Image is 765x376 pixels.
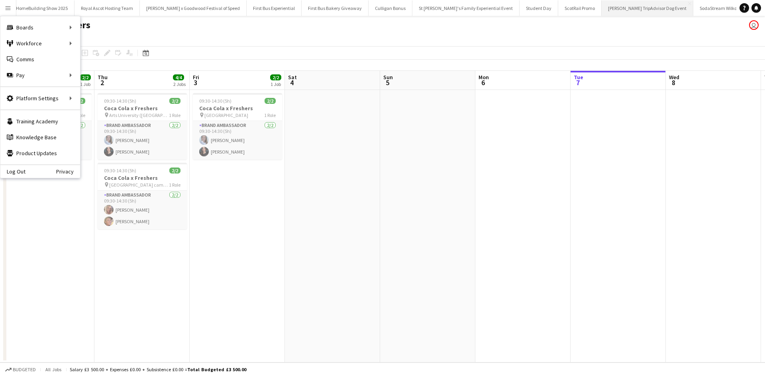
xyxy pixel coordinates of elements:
h3: Coca Cola x Freshers [98,105,187,112]
span: 2/2 [169,168,180,173]
span: [GEOGRAPHIC_DATA] [204,112,248,118]
app-user-avatar: Joanne Milne [749,20,759,30]
span: 2 [96,78,108,87]
span: Mon [479,74,489,81]
button: SodaStream Wilko [693,0,743,16]
app-card-role: Brand Ambassador2/209:30-14:30 (5h)[PERSON_NAME][PERSON_NAME] [98,191,187,229]
div: 1 Job [271,81,281,87]
button: St [PERSON_NAME]'s Family Experiential Event [412,0,520,16]
span: [GEOGRAPHIC_DATA] campus [109,182,169,188]
span: 09:30-14:30 (5h) [104,168,136,173]
div: Workforce [0,35,80,51]
span: Total Budgeted £3 500.00 [187,366,246,372]
span: 2/2 [265,98,276,104]
button: First Bus Experiential [247,0,302,16]
a: Product Updates [0,145,80,161]
div: 1 Job [80,81,90,87]
app-card-role: Brand Ambassador2/209:30-14:30 (5h)[PERSON_NAME][PERSON_NAME] [193,121,282,160]
a: Privacy [56,168,80,175]
span: 4/4 [173,74,184,80]
span: 5 [382,78,393,87]
button: [PERSON_NAME] x Goodwood Festival of Speed [140,0,247,16]
button: Royal Ascot Hosting Team [75,0,140,16]
span: 6 [477,78,489,87]
span: 1 Role [264,112,276,118]
h3: Coca Cola x Freshers [193,105,282,112]
h3: Coca Cola x Freshers [98,174,187,181]
div: Platform Settings [0,90,80,106]
app-job-card: 09:30-14:30 (5h)2/2Coca Cola x Freshers Arts University ([GEOGRAPHIC_DATA])1 RoleBrand Ambassador... [98,93,187,160]
div: Pay [0,67,80,83]
span: 2/2 [270,74,281,80]
a: Knowledge Base [0,129,80,145]
span: 1 Role [169,112,180,118]
span: Sat [288,74,297,81]
span: 09:30-14:30 (5h) [104,98,136,104]
span: Arts University ([GEOGRAPHIC_DATA]) [109,112,169,118]
span: 2/2 [80,74,91,80]
span: Tue [574,74,583,81]
button: Student Day [520,0,558,16]
a: Comms [0,51,80,67]
div: 2 Jobs [173,81,186,87]
span: 8 [668,78,679,87]
div: Salary £3 500.00 + Expenses £0.00 + Subsistence £0.00 = [70,366,246,372]
button: Budgeted [4,365,37,374]
span: Budgeted [13,367,36,372]
button: First Bus Bakery Giveaway [302,0,369,16]
span: 3 [192,78,199,87]
span: 4 [287,78,297,87]
button: ScotRail Promo [558,0,602,16]
span: Thu [98,74,108,81]
span: 09:30-14:30 (5h) [199,98,231,104]
app-job-card: 09:30-14:30 (5h)2/2Coca Cola x Freshers [GEOGRAPHIC_DATA]1 RoleBrand Ambassador2/209:30-14:30 (5h... [193,93,282,160]
button: Culligan Bonus [369,0,412,16]
div: Boards [0,19,80,35]
span: All jobs [44,366,63,372]
span: Sun [383,74,393,81]
a: Training Academy [0,113,80,129]
app-job-card: 09:30-14:30 (5h)2/2Coca Cola x Freshers [GEOGRAPHIC_DATA] campus1 RoleBrand Ambassador2/209:30-14... [98,163,187,229]
span: Fri [193,74,199,81]
span: 1 Role [169,182,180,188]
span: 2/2 [169,98,180,104]
span: 7 [573,78,583,87]
button: [PERSON_NAME] TripAdvisor Dog Event [602,0,693,16]
a: Log Out [0,168,25,175]
span: Wed [669,74,679,81]
app-card-role: Brand Ambassador2/209:30-14:30 (5h)[PERSON_NAME][PERSON_NAME] [98,121,187,160]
